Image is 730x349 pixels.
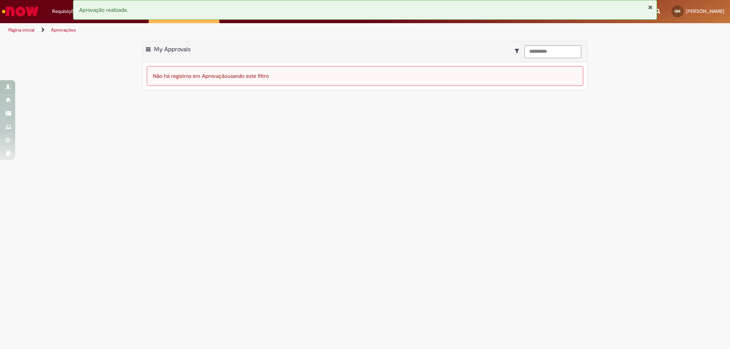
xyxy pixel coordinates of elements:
span: My Approvals [154,46,190,53]
span: GM [674,9,681,14]
div: Não há registros em Aprovação [147,66,583,86]
ul: Trilhas de página [6,23,481,37]
i: Mostrar filtros para: Suas Solicitações [515,48,523,54]
img: ServiceNow [1,4,40,19]
a: Aprovações [51,27,76,33]
span: Aprovação realizada. [79,6,128,13]
span: [PERSON_NAME] [686,8,724,14]
span: usando este filtro [227,73,269,79]
a: Página inicial [8,27,35,33]
span: Requisições [52,8,79,15]
button: Fechar Notificação [648,4,653,10]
